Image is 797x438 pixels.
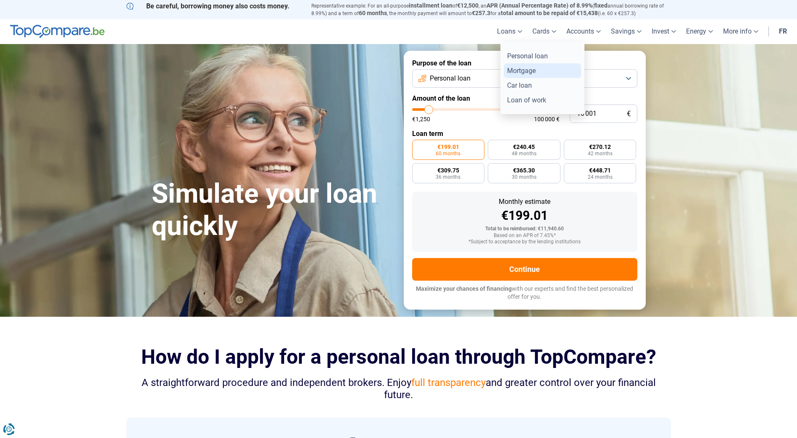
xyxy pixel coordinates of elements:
[437,144,459,150] span: €199.01
[512,175,537,180] span: 30 months
[504,49,581,63] a: Personal loan
[589,167,611,173] span: €448.71
[436,175,460,180] span: 36 months
[412,59,637,67] label: Purpose of the loan
[409,2,452,9] span: installment loan
[126,377,671,401] div: A straightforward procedure and independent brokers. Enjoy and greater control over your financia...
[412,94,637,102] label: Amount of the loan
[126,2,301,10] p: Be careful, borrowing money also costs money.
[588,175,613,180] span: 24 months
[492,19,527,44] a: Loans
[412,258,637,281] button: Continue
[681,19,718,44] a: Energy
[419,226,631,232] div: Total to be reimbursed: €11,940.60
[487,2,592,9] span: APR (Annual Percentage Rate) of 8.99%
[512,151,537,156] span: 48 months
[513,144,535,150] span: €240.45
[718,19,763,44] a: More info
[534,116,560,122] span: 100 000 €
[436,151,460,156] span: 60 months
[359,10,387,16] span: 60 months
[513,167,535,173] span: €365.30
[437,167,459,173] span: €309.75
[430,74,471,83] span: Personal loan
[412,285,637,301] p: with our experts and find the best personalized offer for you.
[419,239,631,245] div: *Subject to acceptance by the lending institutions
[419,233,631,239] div: Based on an APR of 7.45%*
[774,19,792,44] a: fr
[472,10,490,16] span: €257.3
[647,19,681,44] a: Invest
[412,130,637,138] label: Loan term
[501,10,598,16] span: total amount to be repaid of €15,438
[589,144,611,150] span: €270.12
[504,93,581,107] a: Loan of work
[588,151,613,156] span: 42 months
[504,78,581,93] a: Car loan
[152,178,394,242] h1: Simulate your loan quickly
[561,19,606,44] a: Accounts
[412,69,637,88] button: Personal loan
[627,110,631,117] span: €
[126,345,671,368] h2: How do I apply for a personal loan through TopCompare?
[419,198,631,205] div: Monthly estimate
[311,2,671,17] p: Representative example: For an all-purpose of , an ( annual borrowing rate of 8.99%) and a term o...
[419,209,631,222] div: €199.01
[527,19,561,44] a: Cards
[594,2,608,9] span: fixed
[411,377,486,388] span: full transparency
[412,116,430,122] span: €1,250
[504,63,581,78] a: Mortgage
[10,25,105,38] img: TopCompare
[606,19,647,44] a: Savings
[416,285,512,292] span: Maximize your chances of financing
[457,2,479,9] span: €12,500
